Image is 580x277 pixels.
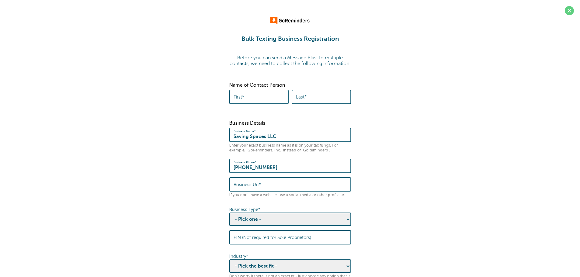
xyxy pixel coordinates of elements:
p: Before you can send a Message Blast to multiple contacts, we need to collect the following inform... [229,55,351,67]
label: Business Type* [229,207,260,212]
p: Name of Contact Person [229,82,351,88]
p: If you don't have a website, use a social media or other profile url. [229,193,351,197]
label: Business Url* [234,182,261,187]
label: Business Phone* [234,161,256,164]
label: Last* [296,94,307,100]
p: Enter your exact business name as it is on your tax filings. For example, "GoReminders, Inc." ins... [229,143,351,153]
label: First* [234,94,244,100]
label: Business Name* [234,130,255,133]
p: Business Details [229,120,351,126]
label: EIN (Not required for Sole Proprietors) [234,235,311,240]
h1: Bulk Texting Business Registration [6,35,574,43]
label: Industry* [229,254,248,259]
